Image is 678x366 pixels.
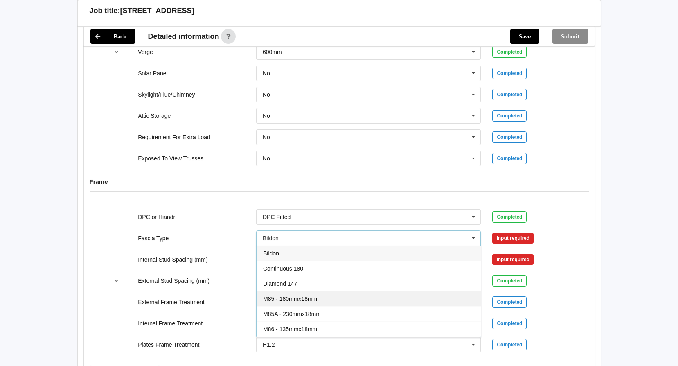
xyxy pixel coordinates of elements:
[138,113,171,119] label: Attic Storage
[138,341,199,348] label: Plates Frame Treatment
[263,326,317,332] span: M86 - 135mmx18mm
[263,49,282,55] div: 600mm
[138,299,205,305] label: External Frame Treatment
[492,110,527,122] div: Completed
[90,6,120,16] h3: Job title:
[90,178,589,185] h4: Frame
[263,280,297,287] span: Diamond 147
[492,131,527,143] div: Completed
[108,273,124,288] button: reference-toggle
[138,320,203,327] label: Internal Frame Treatment
[492,46,527,58] div: Completed
[510,29,539,44] button: Save
[263,342,275,348] div: H1.2
[138,278,209,284] label: External Stud Spacing (mm)
[138,134,210,140] label: Requirement For Extra Load
[263,70,270,76] div: No
[492,89,527,100] div: Completed
[138,235,169,242] label: Fascia Type
[263,311,321,317] span: M85A - 230mmx18mm
[263,156,270,161] div: No
[492,318,527,329] div: Completed
[492,339,527,350] div: Completed
[138,91,195,98] label: Skylight/Flue/Chimney
[138,49,153,55] label: Verge
[138,256,207,263] label: Internal Stud Spacing (mm)
[492,296,527,308] div: Completed
[263,134,270,140] div: No
[492,68,527,79] div: Completed
[263,92,270,97] div: No
[492,275,527,287] div: Completed
[90,29,135,44] button: Back
[138,214,176,220] label: DPC or Hiandri
[120,6,194,16] h3: [STREET_ADDRESS]
[263,265,303,272] span: Continuous 180
[492,211,527,223] div: Completed
[263,113,270,119] div: No
[138,155,203,162] label: Exposed To View Trusses
[108,45,124,59] button: reference-toggle
[263,214,291,220] div: DPC Fitted
[263,250,279,257] span: Bildon
[263,296,317,302] span: M85 - 180mmx18mm
[492,254,534,265] div: Input required
[148,33,219,40] span: Detailed information
[138,70,167,77] label: Solar Panel
[492,153,527,164] div: Completed
[492,233,534,244] div: Input required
